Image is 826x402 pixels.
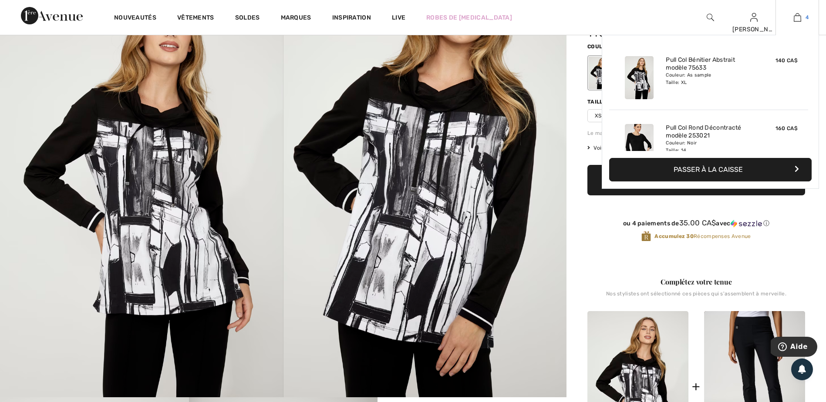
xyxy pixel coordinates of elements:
img: Pull Col Rond Décontracté modèle 253021 [625,124,654,167]
span: 35.00 CA$ [679,218,716,227]
div: Taille: [587,98,610,106]
span: 160 CA$ [775,125,798,131]
span: Inspiration [332,14,371,23]
img: Mon panier [794,12,801,23]
span: 140 CA$ [775,57,798,64]
iframe: Ouvre un widget dans lequel vous pouvez trouver plus d’informations [771,337,817,358]
div: Complétez votre tenue [587,277,805,287]
div: Nos stylistes ont sélectionné ces pièces qui s'assemblent à merveille. [587,291,805,304]
span: Voir tableau des tailles [587,144,653,152]
a: Soldes [235,14,260,23]
div: Le mannequin fait 5'9"/175 cm et porte une taille 6. [587,129,805,137]
a: 4 [776,12,819,23]
img: Mes infos [750,12,758,23]
a: Marques [281,14,311,23]
strong: Accumulez 30 [654,233,694,239]
div: As sample [589,57,611,89]
span: 4 [806,13,809,21]
a: Pull Col Bénitier Abstrait modèle 75633 [666,56,752,72]
a: Live [392,13,405,22]
img: Sezzle [731,220,762,228]
img: 1ère Avenue [21,7,83,24]
button: Ajouter au panier [587,165,805,195]
img: Pull Col Bénitier Abstrait modèle 75633 [625,56,654,99]
div: Couleur: Noir Taille: 14 [666,140,752,154]
div: + [692,377,700,396]
a: Vêtements [177,14,214,23]
img: Récompenses Avenue [641,231,651,242]
div: ou 4 paiements de avec [587,219,805,228]
span: Récompenses Avenue [654,232,751,240]
div: ou 4 paiements de35.00 CA$avecSezzle Cliquez pour en savoir plus sur Sezzle [587,219,805,231]
button: Passer à la caisse [609,158,812,181]
a: Robes de [MEDICAL_DATA] [426,13,512,22]
a: Pull Col Rond Décontracté modèle 253021 [666,124,752,140]
span: 140 CA$ [587,27,629,39]
img: recherche [707,12,714,23]
div: [PERSON_NAME] [732,25,775,34]
a: Nouveautés [114,14,156,23]
a: Se connecter [750,13,758,21]
span: XS [587,109,609,122]
div: Couleur: As sample Taille: XL [666,72,752,86]
span: Couleur: [587,44,615,50]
